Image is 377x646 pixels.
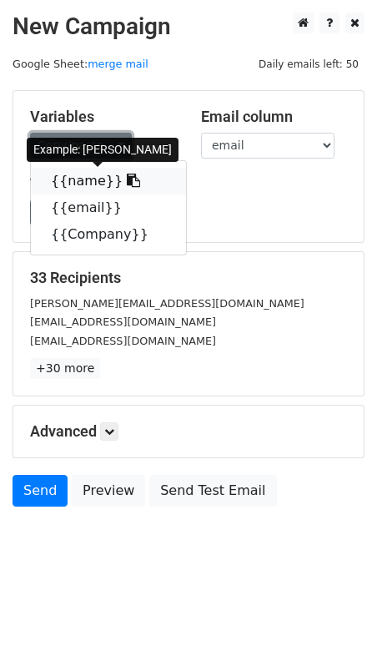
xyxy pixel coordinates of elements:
h2: New Campaign [13,13,364,41]
small: [EMAIL_ADDRESS][DOMAIN_NAME] [30,335,216,347]
small: [EMAIL_ADDRESS][DOMAIN_NAME] [30,315,216,328]
a: Daily emails left: 50 [253,58,364,70]
a: {{email}} [31,194,186,221]
iframe: Chat Widget [294,566,377,646]
a: {{name}} [31,168,186,194]
a: {{Company}} [31,221,186,248]
a: +30 more [30,358,100,379]
small: [PERSON_NAME][EMAIL_ADDRESS][DOMAIN_NAME] [30,297,304,310]
a: Preview [72,475,145,507]
span: Daily emails left: 50 [253,55,364,73]
h5: Email column [201,108,347,126]
h5: 33 Recipients [30,269,347,287]
h5: Advanced [30,422,347,441]
a: Send [13,475,68,507]
h5: Variables [30,108,176,126]
div: Example: [PERSON_NAME] [27,138,178,162]
small: Google Sheet: [13,58,148,70]
a: Send Test Email [149,475,276,507]
a: merge mail [88,58,148,70]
